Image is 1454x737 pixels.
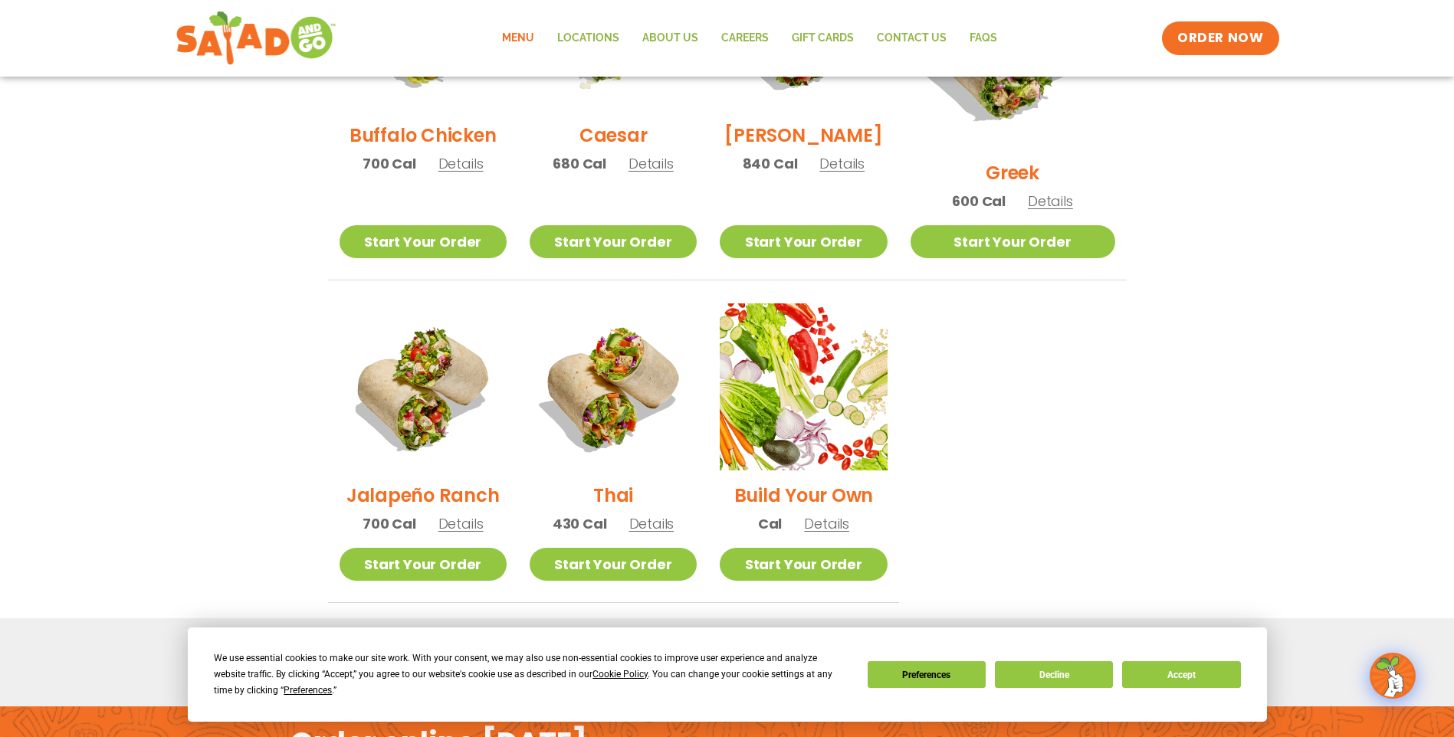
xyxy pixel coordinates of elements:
img: Product photo for Jalapeño Ranch Wrap [340,303,507,470]
a: ORDER NOW [1162,21,1278,55]
span: 700 Cal [363,513,416,534]
span: 430 Cal [553,513,607,534]
img: Product photo for Build Your Own [720,303,887,470]
div: Cookie Consent Prompt [188,627,1267,722]
span: Details [438,154,484,173]
span: Details [629,154,674,173]
a: Start Your Order [340,548,507,581]
a: GIFT CARDS [780,21,865,56]
h2: Thai [593,482,633,509]
span: Preferences [284,685,332,696]
span: 840 Cal [743,153,798,174]
img: new-SAG-logo-768×292 [176,8,337,69]
img: Product photo for Thai Wrap [530,303,697,470]
span: Details [629,514,674,533]
h2: Jalapeño Ranch [346,482,500,509]
span: 600 Cal [952,191,1006,211]
a: Locations [546,21,631,56]
a: Start Your Order [720,225,887,258]
a: Start Your Order [530,548,697,581]
a: Start Your Order [911,225,1115,258]
nav: Menu [491,21,1009,56]
span: ORDER NOW [1177,29,1263,47]
a: Menu [491,21,546,56]
span: Details [438,514,484,533]
span: Cookie Policy [592,669,648,680]
a: Start Your Order [720,548,887,581]
div: We use essential cookies to make our site work. With your consent, we may also use non-essential ... [214,650,848,699]
button: Preferences [867,661,985,688]
a: Careers [710,21,780,56]
button: Accept [1122,661,1240,688]
span: Details [1028,192,1073,211]
span: 680 Cal [553,153,606,174]
a: About Us [631,21,710,56]
a: Start Your Order [340,225,507,258]
h2: Build Your Own [734,482,874,509]
a: Contact Us [865,21,958,56]
a: Start Your Order [530,225,697,258]
h2: Buffalo Chicken [350,122,496,149]
h2: Caesar [579,122,648,149]
span: Details [804,514,849,533]
a: FAQs [958,21,1009,56]
span: 700 Cal [363,153,416,174]
span: Details [819,154,865,173]
img: wpChatIcon [1371,654,1414,697]
span: Cal [758,513,782,534]
h2: [PERSON_NAME] [724,122,882,149]
h2: Greek [986,159,1039,186]
button: Decline [995,661,1113,688]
